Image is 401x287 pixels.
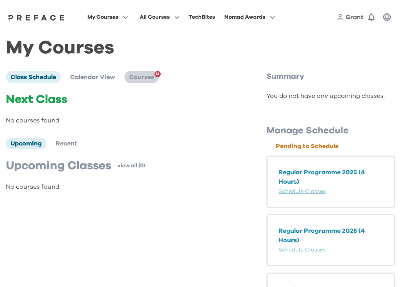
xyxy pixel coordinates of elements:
[266,91,395,101] div: You do not have any upcoming classes.
[6,14,66,20] a: Preface Logo
[6,159,111,173] p: Upcoming Classes
[346,14,364,20] span: Grant
[137,12,182,22] button: All Courses
[6,14,66,21] img: Preface Logo
[70,74,115,80] span: Calendar View
[346,12,364,22] a: Grant
[279,247,326,253] a: Schedule Classes
[87,12,118,22] span: My Courses
[11,74,56,80] span: Class Schedule
[117,162,145,170] a: view all (0)
[279,168,383,186] p: Regular Programme 2025 (4 Hours)
[85,12,130,22] button: My Courses
[6,92,246,106] p: Next Class
[222,12,277,22] button: Nomad Awards
[276,142,395,151] p: Pending to Schedule
[224,12,265,22] span: Nomad Awards
[279,189,326,194] a: Schedule Classes
[6,116,246,125] p: No courses found.
[156,69,159,79] span: 12
[129,74,154,80] span: Courses
[266,71,395,82] p: Summary
[189,12,215,22] div: TechBites
[279,226,383,245] p: Regular Programme 2025 (4 Hours)
[6,182,246,191] p: No courses found.
[56,140,77,147] span: Recent
[11,140,42,147] span: Upcoming
[266,124,395,137] p: Manage Schedule
[6,44,395,52] h1: My Courses
[140,12,170,22] span: All Courses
